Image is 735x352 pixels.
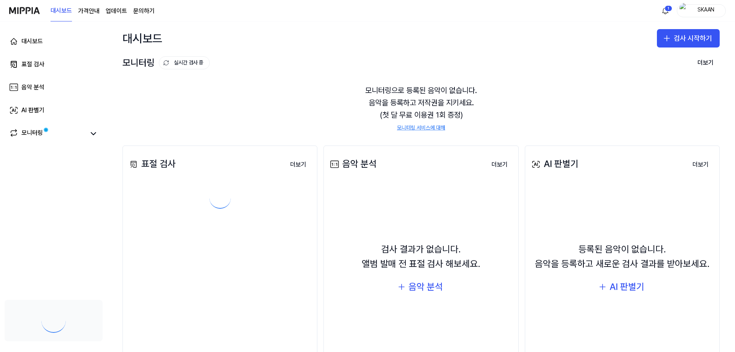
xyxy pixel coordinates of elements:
[21,106,44,115] div: AI 판별기
[408,280,443,294] div: 음악 분석
[485,157,514,172] button: 더보기
[122,56,210,70] div: 모니터링
[686,157,715,172] button: 더보기
[485,156,514,172] a: 더보기
[397,124,445,132] a: 모니터링 서비스에 대해
[284,157,312,172] button: 더보기
[609,280,644,294] div: AI 판별기
[593,278,652,296] button: AI 판별기
[21,128,43,139] div: 모니터링
[661,6,670,15] img: 알림
[284,156,312,172] a: 더보기
[159,56,210,69] button: 실시간 검사 중
[5,78,103,97] a: 음악 분석
[122,29,162,47] div: 대시보드
[106,7,127,16] a: 업데이트
[328,157,377,171] div: 음악 분석
[5,55,103,74] a: 표절 검사
[21,60,44,69] div: 표절 검사
[21,83,44,92] div: 음악 분석
[677,4,726,17] button: profileSKAAN
[362,242,480,272] div: 검사 결과가 없습니다. 앨범 발매 전 표절 검사 해보세요.
[657,29,720,47] button: 검사 시작하기
[659,5,671,17] button: 알림1
[21,37,43,46] div: 대시보드
[5,101,103,120] a: AI 판별기
[691,6,721,15] div: SKAAN
[392,278,451,296] button: 음악 분석
[122,75,720,141] div: 모니터링으로 등록된 음악이 없습니다. 음악을 등록하고 저작권을 지키세요. (첫 달 무료 이용권 1회 증정)
[133,7,155,16] a: 문의하기
[5,32,103,51] a: 대시보드
[51,0,72,21] a: 대시보드
[679,3,689,18] img: profile
[535,242,710,272] div: 등록된 음악이 없습니다. 음악을 등록하고 새로운 검사 결과를 받아보세요.
[127,157,176,171] div: 표절 검사
[9,128,86,139] a: 모니터링
[686,156,715,172] a: 더보기
[691,55,720,70] button: 더보기
[78,7,100,16] a: 가격안내
[665,5,672,11] div: 1
[530,157,578,171] div: AI 판별기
